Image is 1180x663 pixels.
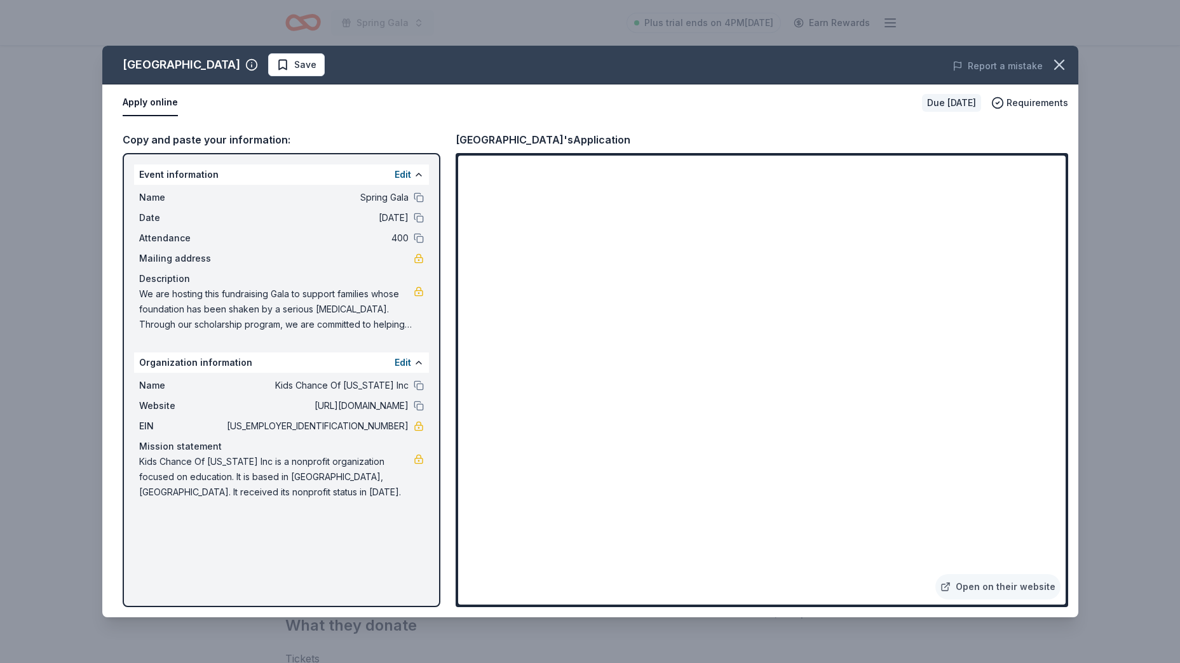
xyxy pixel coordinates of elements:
span: Save [294,57,316,72]
a: Open on their website [935,574,1061,599]
button: Apply online [123,90,178,116]
div: [GEOGRAPHIC_DATA]'s Application [456,131,630,148]
div: Event information [134,164,429,185]
div: Copy and paste your information: [123,131,440,148]
div: Description [139,271,424,286]
span: Name [139,190,224,205]
button: Save [268,53,325,76]
span: Name [139,378,224,393]
span: We are hosting this fundraising Gala to support families whose foundation has been shaken by a se... [139,286,414,332]
span: Website [139,398,224,413]
button: Report a mistake [953,58,1043,74]
span: Attendance [139,231,224,246]
span: [URL][DOMAIN_NAME] [224,398,409,413]
span: [US_EMPLOYER_IDENTIFICATION_NUMBER] [224,419,409,434]
span: Date [139,210,224,225]
span: Requirements [1007,95,1068,110]
div: Organization information [134,352,429,373]
span: Kids Chance Of [US_STATE] Inc is a nonprofit organization focused on education. It is based in [G... [139,454,414,500]
button: Edit [395,167,411,182]
span: [DATE] [224,210,409,225]
span: Spring Gala [224,190,409,205]
div: Due [DATE] [922,94,981,112]
span: EIN [139,419,224,434]
div: Mission statement [139,439,424,454]
button: Edit [395,355,411,370]
span: Kids Chance Of [US_STATE] Inc [224,378,409,393]
span: 400 [224,231,409,246]
button: Requirements [991,95,1068,110]
span: Mailing address [139,251,224,266]
div: [GEOGRAPHIC_DATA] [123,55,240,75]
